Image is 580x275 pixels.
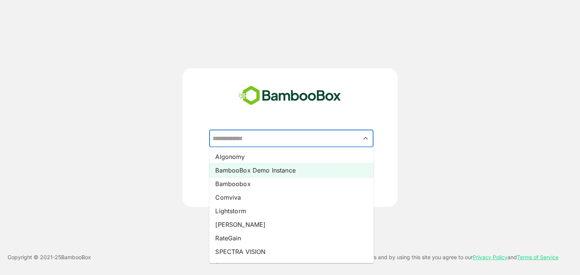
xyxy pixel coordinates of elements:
li: SPECTRA VISION [209,245,373,258]
li: Syngene [209,258,373,272]
p: Copyright © 2021- 25 BambooBox [8,253,91,262]
li: Lightstorm [209,204,373,218]
li: RateGain [209,231,373,245]
img: bamboobox [234,83,345,108]
li: BambooBox Demo Instance [209,163,373,177]
li: Bamboobox [209,177,373,191]
a: Terms of Service [517,254,558,260]
li: Comviva [209,191,373,204]
button: Close [361,133,371,144]
p: This site uses cookies and by using this site you agree to our and [323,253,558,262]
li: [PERSON_NAME] [209,218,373,231]
li: Algonomy [209,150,373,163]
a: Privacy Policy [473,254,507,260]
